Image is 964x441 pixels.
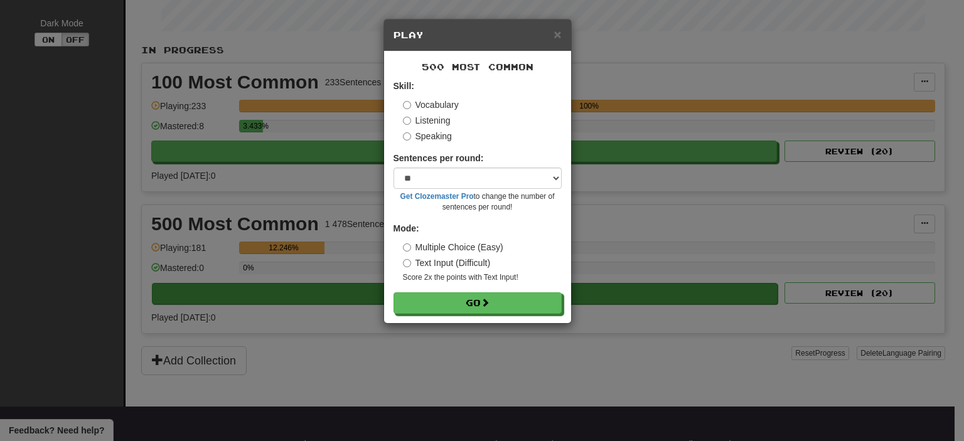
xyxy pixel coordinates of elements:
a: Get Clozemaster Pro [400,192,474,201]
input: Vocabulary [403,101,411,109]
input: Speaking [403,132,411,141]
small: to change the number of sentences per round! [394,191,562,213]
input: Text Input (Difficult) [403,259,411,267]
h5: Play [394,29,562,41]
label: Multiple Choice (Easy) [403,241,503,253]
button: Close [554,28,561,41]
label: Sentences per round: [394,152,484,164]
span: × [554,27,561,41]
small: Score 2x the points with Text Input ! [403,272,562,283]
strong: Skill: [394,81,414,91]
strong: Mode: [394,223,419,233]
label: Vocabulary [403,98,459,111]
input: Listening [403,117,411,125]
input: Multiple Choice (Easy) [403,243,411,252]
button: Go [394,292,562,314]
label: Listening [403,114,451,127]
label: Speaking [403,130,452,142]
span: 500 Most Common [422,61,533,72]
label: Text Input (Difficult) [403,257,491,269]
